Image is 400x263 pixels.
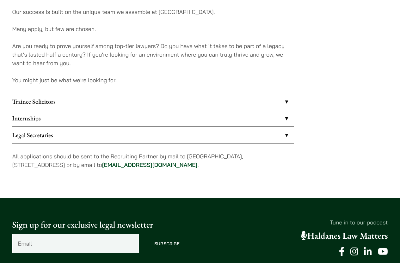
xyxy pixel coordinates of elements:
[12,8,294,16] p: Our success is built on the unique team we assemble at [GEOGRAPHIC_DATA].
[12,93,294,110] a: Trainee Solicitors
[12,110,294,126] a: Internships
[205,218,388,227] p: Tune in to our podcast
[12,76,294,84] p: You might just be what we’re looking for.
[139,234,195,253] input: Subscribe
[12,152,294,169] p: All applications should be sent to the Recruiting Partner by mail to [GEOGRAPHIC_DATA], [STREET_A...
[301,230,388,242] a: Haldanes Law Matters
[12,42,294,67] p: Are you ready to prove yourself among top-tier lawyers? Do you have what it takes to be part of a...
[12,127,294,143] a: Legal Secretaries
[12,218,195,231] p: Sign up for our exclusive legal newsletter
[102,161,198,168] a: [EMAIL_ADDRESS][DOMAIN_NAME]
[12,25,294,33] p: Many apply, but few are chosen.
[12,234,139,253] input: Email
